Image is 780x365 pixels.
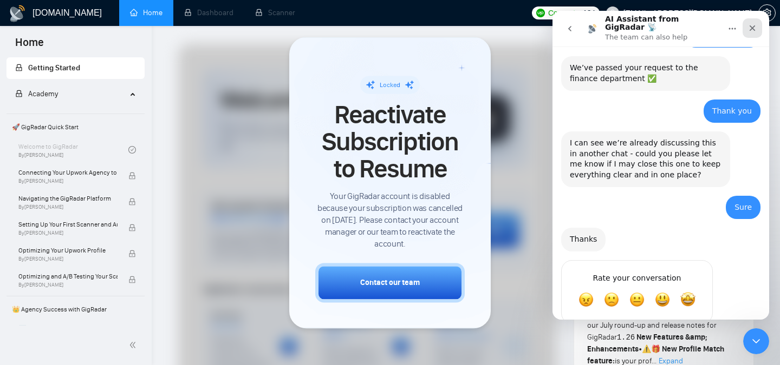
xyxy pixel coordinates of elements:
[128,276,136,283] span: lock
[28,63,80,72] span: Getting Started
[758,4,776,22] button: setting
[18,245,118,256] span: Optimizing Your Upwork Profile
[18,230,118,236] span: By [PERSON_NAME]
[758,9,776,17] a: setting
[617,333,635,342] code: 1.26
[128,250,136,257] span: lock
[51,281,67,296] span: Bad
[8,116,144,138] span: 🚀 GigRadar Quick Start
[18,167,118,178] span: Connecting Your Upwork Agency to GigRadar
[102,281,118,296] span: Great
[651,344,660,354] span: 🎁
[26,281,41,296] span: Terrible
[129,340,140,350] span: double-left
[128,198,136,205] span: lock
[28,89,58,98] span: Academy
[20,261,149,274] div: Rate your conversation
[6,35,53,57] span: Home
[15,64,23,71] span: lock
[587,333,708,354] strong: New Features &amp; Enhancements
[583,7,595,19] span: 124
[9,249,208,326] div: AI Assistant from GigRadar 📡 says…
[380,81,400,89] span: Locked
[315,190,465,250] span: Your GigRadar account is disabled because your subscription was cancelled on [DATE]. Please conta...
[15,90,23,97] span: lock
[315,263,465,302] button: Contact our team
[18,256,118,262] span: By [PERSON_NAME]
[548,7,581,19] span: Connects:
[18,204,118,210] span: By [PERSON_NAME]
[642,344,651,354] span: ⚠️
[18,219,118,230] span: Setting Up Your First Scanner and Auto-Bidder
[128,146,136,154] span: check-circle
[77,281,92,296] span: OK
[315,101,465,183] span: Reactivate Subscription to Resume
[18,271,118,282] span: Optimizing and A/B Testing Your Scanner for Better Results
[130,8,162,17] a: homeHome
[128,224,136,231] span: lock
[18,193,118,204] span: Navigating the GigRadar Platform
[8,298,144,320] span: 👑 Agency Success with GigRadar
[9,5,26,22] img: logo
[743,328,769,354] iframe: Intercom live chat
[15,89,58,98] span: Academy
[128,281,143,296] span: Amazing
[18,178,118,184] span: By [PERSON_NAME]
[6,57,145,79] li: Getting Started
[536,9,545,17] img: upwork-logo.png
[609,9,616,17] span: user
[18,282,118,288] span: By [PERSON_NAME]
[128,172,136,180] span: lock
[552,11,769,320] iframe: Intercom live chat
[360,277,420,288] div: Contact our team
